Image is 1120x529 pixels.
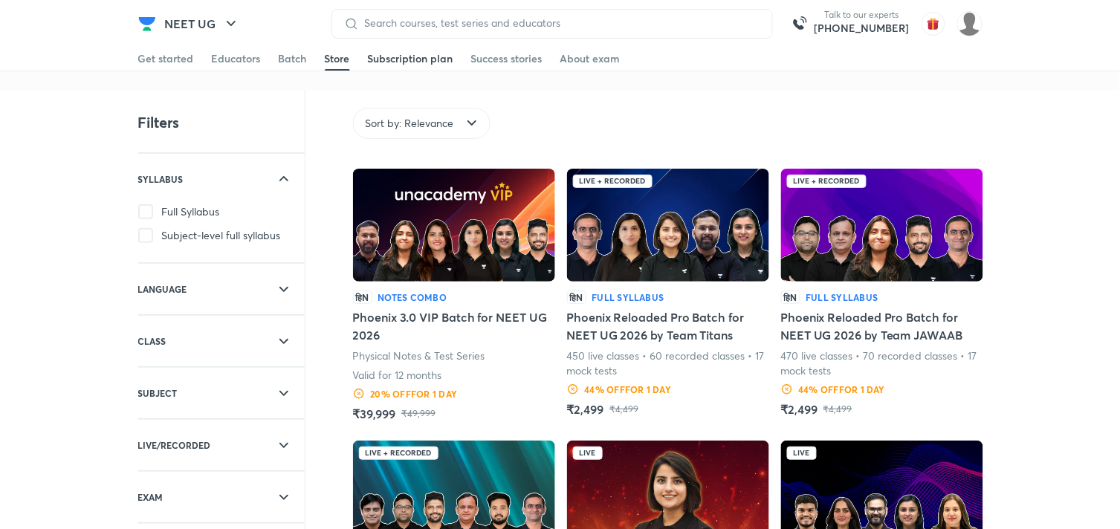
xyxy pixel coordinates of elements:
img: Discount Logo [781,383,793,395]
p: ₹49,999 [401,408,436,420]
h5: Phoenix Reloaded Pro Batch for NEET UG 2026 by Team JAWAAB [781,308,983,344]
h6: Full Syllabus [592,291,664,304]
img: Company Logo [138,15,156,33]
h6: Notes Combo [378,291,447,304]
p: ₹4,499 [609,403,638,415]
h6: SYLLABUS [138,172,184,186]
h6: SUBJECT [138,386,178,400]
h6: EXAM [138,490,164,504]
p: ₹4,499 [823,403,852,415]
a: Educators [212,47,261,71]
p: Physical Notes & Test Series [353,348,486,363]
img: Discount Logo [567,383,579,395]
p: 470 live classes • 70 recorded classes • 17 mock tests [781,348,983,378]
div: Store [325,51,350,66]
a: Subscription plan [368,47,453,71]
img: call-us [785,9,815,39]
h5: ₹2,499 [567,400,604,418]
div: Live + Recorded [787,175,867,188]
div: Success stories [471,51,543,66]
div: About exam [560,51,621,66]
h5: ₹2,499 [781,400,818,418]
img: Discount Logo [353,388,365,400]
div: Get started [138,51,194,66]
div: Batch [279,51,307,66]
div: Subscription plan [368,51,453,66]
h6: CLASS [138,334,166,348]
p: Talk to our experts [815,9,910,21]
h6: 20 % OFF for 1 DAY [371,387,458,400]
span: Full Syllabus [162,204,220,219]
a: Get started [138,47,194,71]
div: Educators [212,51,261,66]
h5: Phoenix 3.0 VIP Batch for NEET UG 2026 [353,308,555,344]
p: Valid for 12 months [353,368,442,383]
img: Batch Thumbnail [353,169,555,282]
span: Subject-level full syllabus [162,228,281,243]
div: Live + Recorded [359,447,438,460]
h5: Phoenix Reloaded Pro Batch for NEET UG 2026 by Team Titans [567,308,769,344]
div: Live [573,447,603,460]
h6: LIVE/RECORDED [138,438,211,452]
h4: Filters [138,113,179,132]
h6: Full Syllabus [806,291,878,304]
a: Success stories [471,47,543,71]
p: हिN [353,291,372,304]
span: Sort by: Relevance [366,116,454,131]
div: Live + Recorded [573,175,653,188]
h5: ₹39,999 [353,405,395,423]
img: Batch Thumbnail [567,169,769,282]
img: Batch Thumbnail [781,169,983,282]
img: shilakha [957,11,983,36]
div: Live [787,447,817,460]
h6: 44 % OFF for 1 DAY [799,383,886,396]
p: 450 live classes • 60 recorded classes • 17 mock tests [567,348,769,378]
a: Store [325,47,350,71]
a: [PHONE_NUMBER] [815,21,910,36]
button: NEET UG [156,9,249,39]
a: About exam [560,47,621,71]
h6: 44 % OFF for 1 DAY [585,383,672,396]
h6: LANGUAGE [138,282,187,296]
p: हिN [781,291,800,304]
input: Search courses, test series and educators [359,17,760,29]
img: avatar [922,12,945,36]
a: Batch [279,47,307,71]
p: हिN [567,291,586,304]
